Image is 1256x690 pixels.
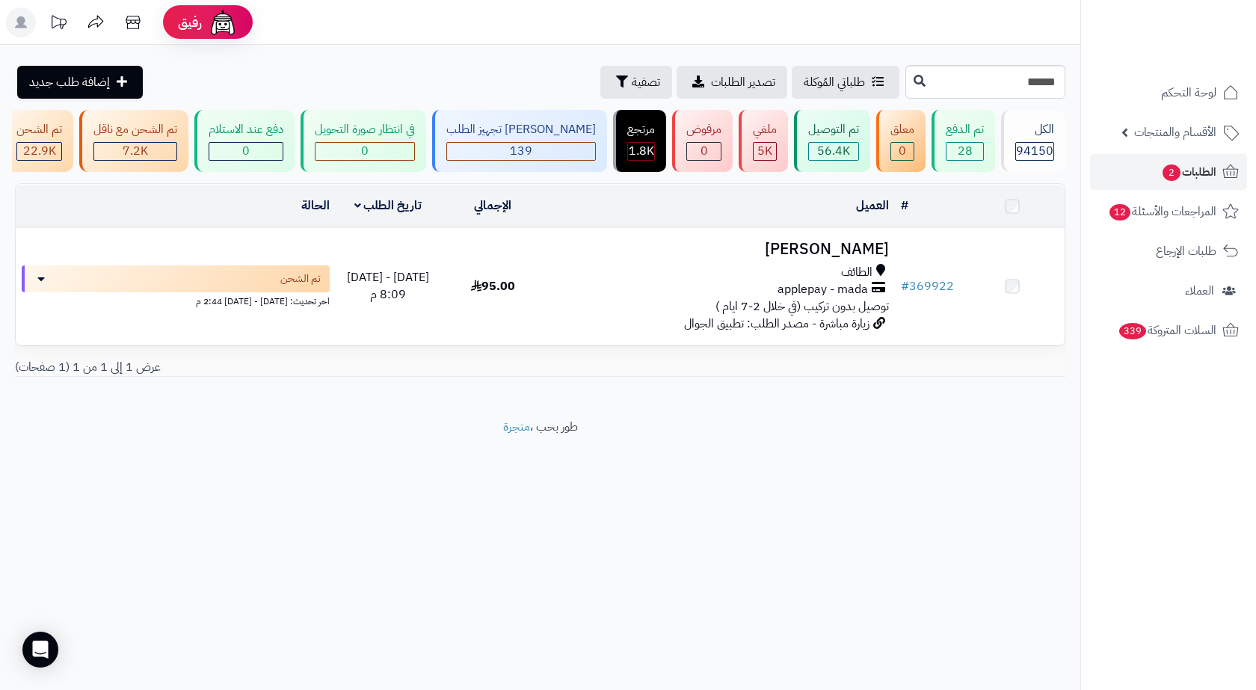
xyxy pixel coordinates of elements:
div: [PERSON_NAME] تجهيز الطلب [446,121,596,138]
div: مرفوض [686,121,721,138]
span: 0 [242,142,250,160]
a: طلبات الإرجاع [1090,233,1247,269]
span: تصدير الطلبات [711,73,775,91]
span: رفيق [178,13,202,31]
span: طلبات الإرجاع [1156,241,1216,262]
span: الطلبات [1161,161,1216,182]
span: 0 [701,142,708,160]
div: 7223 [94,143,176,160]
a: في انتظار صورة التحويل 0 [298,110,429,172]
a: مرتجع 1.8K [610,110,669,172]
span: 339 [1119,323,1146,339]
div: تم الشحن مع ناقل [93,121,177,138]
a: # [901,197,908,215]
span: 94150 [1016,142,1053,160]
a: الحالة [301,197,330,215]
div: 28 [946,143,983,160]
div: 0 [891,143,914,160]
a: [PERSON_NAME] تجهيز الطلب 139 [429,110,610,172]
a: تحديثات المنصة [40,7,77,41]
div: ملغي [753,121,777,138]
div: 4954 [754,143,776,160]
span: 12 [1109,204,1130,221]
div: مرتجع [627,121,655,138]
a: تصدير الطلبات [677,66,787,99]
div: في انتظار صورة التحويل [315,121,415,138]
a: الكل94150 [998,110,1068,172]
div: عرض 1 إلى 1 من 1 (1 صفحات) [4,359,541,376]
div: 56439 [809,143,858,160]
span: # [901,277,909,295]
div: دفع عند الاستلام [209,121,283,138]
span: 28 [958,142,973,160]
div: Open Intercom Messenger [22,632,58,668]
div: تم الشحن [16,121,62,138]
a: لوحة التحكم [1090,75,1247,111]
div: 0 [315,143,414,160]
a: طلباتي المُوكلة [792,66,899,99]
a: العميل [856,197,889,215]
span: تصفية [632,73,660,91]
span: 1.8K [629,142,654,160]
span: 0 [899,142,906,160]
div: 22904 [17,143,61,160]
div: 139 [447,143,595,160]
button: تصفية [600,66,672,99]
span: السلات المتروكة [1118,320,1216,341]
a: دفع عند الاستلام 0 [191,110,298,172]
a: تم الشحن مع ناقل 7.2K [76,110,191,172]
span: 22.9K [23,142,56,160]
a: مرفوض 0 [669,110,736,172]
div: 0 [687,143,721,160]
span: طلباتي المُوكلة [804,73,865,91]
div: الكل [1015,121,1054,138]
div: تم التوصيل [808,121,859,138]
a: السلات المتروكة339 [1090,312,1247,348]
a: المراجعات والأسئلة12 [1090,194,1247,230]
div: تم الدفع [946,121,984,138]
a: معلق 0 [873,110,929,172]
span: توصيل بدون تركيب (في خلال 2-7 ايام ) [715,298,889,315]
a: #369922 [901,277,954,295]
div: اخر تحديث: [DATE] - [DATE] 2:44 م [22,292,330,308]
span: زيارة مباشرة - مصدر الطلب: تطبيق الجوال [684,315,869,333]
span: 0 [361,142,369,160]
span: العملاء [1185,280,1214,301]
span: 139 [510,142,532,160]
a: الطلبات2 [1090,154,1247,190]
span: [DATE] - [DATE] 8:09 م [347,268,429,304]
a: تم الدفع 28 [929,110,998,172]
span: الطائف [841,264,872,281]
img: ai-face.png [208,7,238,37]
span: 7.2K [123,142,148,160]
h3: [PERSON_NAME] [552,241,889,258]
a: الإجمالي [474,197,511,215]
span: لوحة التحكم [1161,82,1216,103]
a: ملغي 5K [736,110,791,172]
a: تاريخ الطلب [354,197,422,215]
span: 56.4K [817,142,850,160]
div: 1804 [628,143,654,160]
span: 95.00 [471,277,515,295]
div: 0 [209,143,283,160]
span: applepay - mada [778,281,868,298]
a: إضافة طلب جديد [17,66,143,99]
a: تم التوصيل 56.4K [791,110,873,172]
span: المراجعات والأسئلة [1108,201,1216,222]
span: الأقسام والمنتجات [1134,122,1216,143]
span: 5K [757,142,772,160]
span: تم الشحن [280,271,321,286]
span: إضافة طلب جديد [29,73,110,91]
div: معلق [890,121,914,138]
a: العملاء [1090,273,1247,309]
a: متجرة [503,418,530,436]
span: 2 [1163,164,1180,181]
